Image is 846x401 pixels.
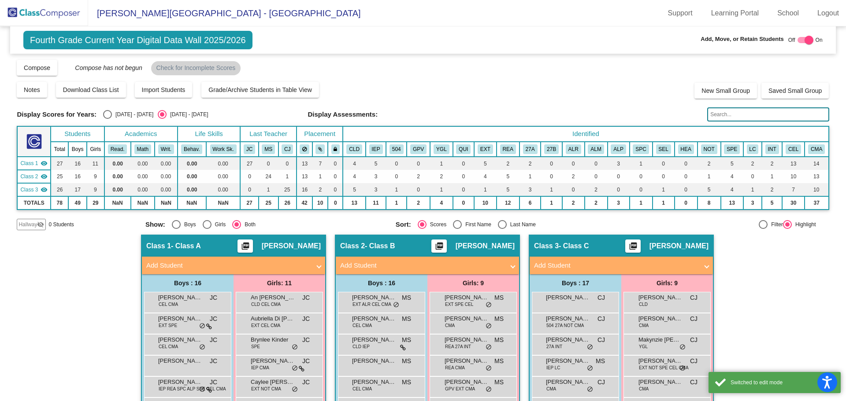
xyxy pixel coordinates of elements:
[782,183,805,196] td: 7
[340,242,365,250] span: Class 2
[462,221,491,228] div: First Name
[653,183,675,196] td: 1
[562,183,585,196] td: 0
[142,257,325,274] mat-expansion-panel-header: Add Student
[343,170,365,183] td: 4
[68,170,87,183] td: 16
[68,196,87,210] td: 49
[608,142,630,157] th: Advanced Learning Plan (General)
[534,242,559,250] span: Class 3
[240,142,258,157] th: Jessica Casler
[210,293,217,302] span: JC
[721,142,743,157] th: Special Class Behaviors
[407,142,430,157] th: Good Parent Volunteer
[328,170,343,183] td: 0
[721,196,743,210] td: 13
[762,183,782,196] td: 2
[158,144,174,154] button: Writ.
[585,183,608,196] td: 2
[782,157,805,170] td: 13
[145,221,165,228] span: Show:
[585,170,608,183] td: 0
[278,142,297,157] th: Cassie Judy
[407,170,430,183] td: 2
[519,170,541,183] td: 1
[104,196,131,210] td: NaN
[181,144,202,154] button: Behav.
[500,144,516,154] button: REA
[782,196,805,210] td: 30
[534,261,698,271] mat-panel-title: Add Student
[707,107,829,121] input: Search...
[181,221,196,228] div: Boys
[178,126,241,142] th: Life Skills
[721,170,743,183] td: 4
[369,144,383,154] button: IEP
[352,293,396,302] span: [PERSON_NAME]
[167,110,208,118] div: [DATE] - [DATE]
[585,142,608,157] th: Advanced Learning Math
[68,183,87,196] td: 17
[762,170,782,183] td: 1
[51,196,68,210] td: 78
[430,142,453,157] th: Young for Grade Level
[453,183,475,196] td: 0
[366,183,386,196] td: 3
[20,159,38,167] span: Class 1
[308,110,378,118] span: Display Assessments:
[649,242,709,250] span: [PERSON_NAME]
[343,142,365,157] th: Culturally Linguistic Diversity
[407,196,430,210] td: 2
[407,157,430,170] td: 0
[805,142,829,157] th: CMAS - Math - Met/Exceeded
[134,144,151,154] button: Math
[656,144,671,154] button: SEL
[611,144,626,154] button: ALP
[206,183,241,196] td: 0.00
[386,157,407,170] td: 0
[386,142,407,157] th: 504 Plan
[240,126,296,142] th: Last Teacher
[346,144,362,154] button: CLD
[507,221,536,228] div: Last Name
[768,87,822,94] span: Saved Small Group
[206,170,241,183] td: 0.00
[743,157,762,170] td: 2
[608,157,630,170] td: 3
[366,196,386,210] td: 11
[625,239,641,253] button: Print Students Details
[146,261,310,271] mat-panel-title: Add Student
[786,144,801,154] button: CEL
[142,274,234,292] div: Boys : 16
[51,170,68,183] td: 25
[234,274,325,292] div: Girls: 11
[312,170,328,183] td: 1
[158,293,202,302] span: [PERSON_NAME]
[240,157,258,170] td: 27
[278,157,297,170] td: 0
[278,170,297,183] td: 1
[782,142,805,157] th: CMAS - ELA Met/Exceeded
[19,221,37,228] span: Hallway
[585,157,608,170] td: 0
[41,186,48,193] mat-icon: visibility
[41,160,48,167] mat-icon: visibility
[698,170,721,183] td: 1
[142,86,186,93] span: Import Students
[782,170,805,183] td: 10
[675,196,698,210] td: 0
[17,183,51,196] td: Cassie Judy - Class C
[366,170,386,183] td: 3
[562,142,585,157] th: Advanced Learning Reading
[51,142,68,157] th: Total
[743,170,762,183] td: 0
[386,196,407,210] td: 1
[698,142,721,157] th: Notes are included
[396,220,639,229] mat-radio-group: Select an option
[478,144,493,154] button: EXT
[278,196,297,210] td: 26
[675,183,698,196] td: 0
[112,110,153,118] div: [DATE] - [DATE]
[336,257,519,274] mat-expansion-panel-header: Add Student
[135,82,193,98] button: Import Students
